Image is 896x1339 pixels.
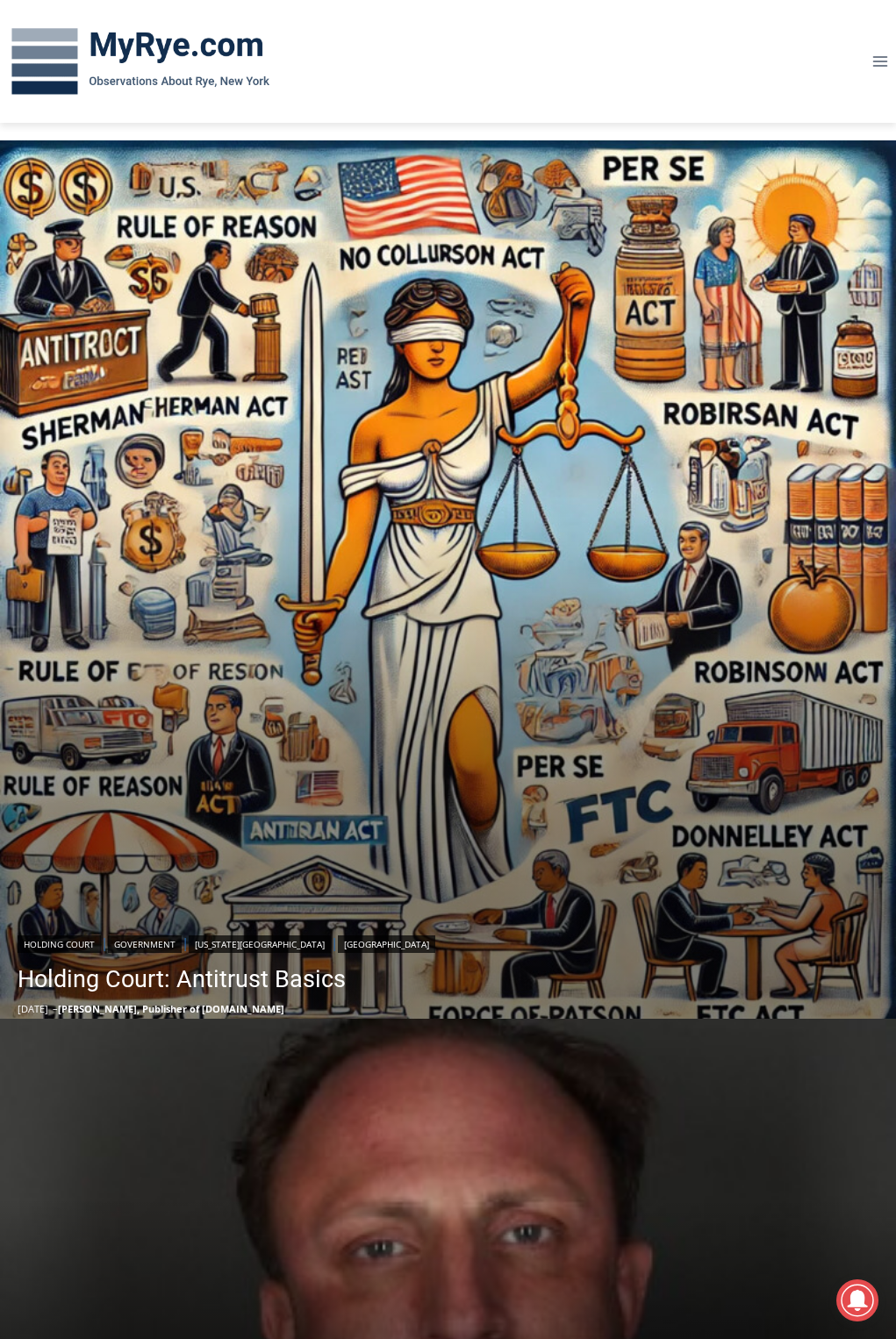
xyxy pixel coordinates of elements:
button: Open menu [864,47,896,75]
div: | | | [18,932,435,953]
time: [DATE] [18,1002,48,1015]
a: Government [108,935,182,953]
a: Holding Court [18,935,101,953]
a: Holding Court: Antitrust Basics [18,962,435,997]
span: – [53,1002,58,1015]
a: [PERSON_NAME], Publisher of [DOMAIN_NAME] [58,1002,284,1015]
a: [GEOGRAPHIC_DATA] [338,935,435,953]
a: [US_STATE][GEOGRAPHIC_DATA] [189,935,331,953]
